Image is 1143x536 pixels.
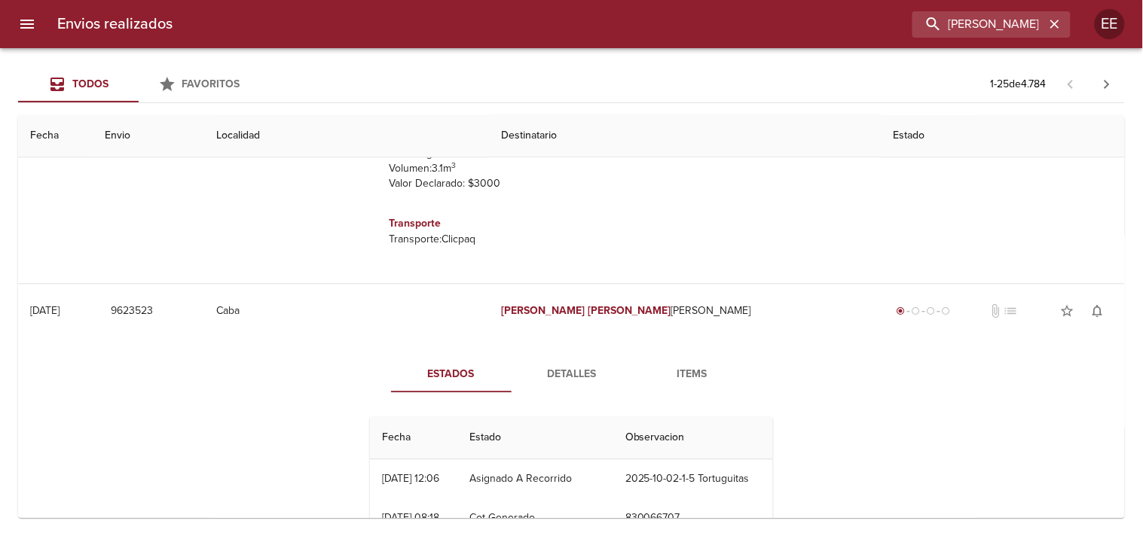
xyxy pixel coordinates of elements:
[72,78,108,90] span: Todos
[988,304,1003,319] span: No tiene documentos adjuntos
[182,78,240,90] span: Favoritos
[489,285,881,339] td: [PERSON_NAME]
[1060,304,1075,319] span: star_border
[521,366,623,385] span: Detalles
[942,307,951,316] span: radio_button_unchecked
[457,417,613,460] th: Estado
[204,115,490,158] th: Localidad
[1095,9,1125,39] div: Abrir información de usuario
[991,77,1047,92] p: 1 - 25 de 4.784
[613,460,773,499] td: 2025-10-02-1-5 Tortuguitas
[897,307,906,316] span: radio_button_checked
[489,115,881,158] th: Destinatario
[452,161,457,171] sup: 3
[1053,297,1083,327] button: Agregar a favoritos
[390,216,566,233] h6: Transporte
[457,460,613,499] td: Asignado A Recorrido
[18,115,93,158] th: Fecha
[927,307,936,316] span: radio_button_unchecked
[1095,9,1125,39] div: EE
[105,298,159,326] button: 9623523
[882,115,1125,158] th: Estado
[1090,304,1105,319] span: notifications_none
[204,285,490,339] td: Caba
[9,6,45,42] button: menu
[390,162,566,177] p: Volumen: 3.1 m
[111,303,153,321] span: 9623523
[382,473,439,486] div: [DATE] 12:06
[1083,297,1113,327] button: Activar notificaciones
[1053,76,1089,91] span: Pagina anterior
[912,307,921,316] span: radio_button_unchecked
[588,305,671,318] em: [PERSON_NAME]
[501,305,585,318] em: [PERSON_NAME]
[912,11,1045,38] input: buscar
[57,12,173,36] h6: Envios realizados
[93,115,204,158] th: Envio
[18,66,259,102] div: Tabs Envios
[1003,304,1018,319] span: No tiene pedido asociado
[894,304,954,319] div: Generado
[370,417,457,460] th: Fecha
[400,366,503,385] span: Estados
[30,305,60,318] div: [DATE]
[1089,66,1125,102] span: Pagina siguiente
[391,357,753,393] div: Tabs detalle de guia
[641,366,744,385] span: Items
[390,233,566,248] p: Transporte: Clicpaq
[613,417,773,460] th: Observacion
[390,177,566,192] p: Valor Declarado: $ 3000
[382,512,439,525] div: [DATE] 08:18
